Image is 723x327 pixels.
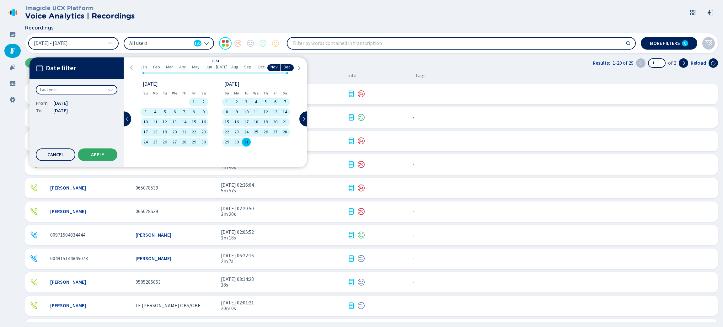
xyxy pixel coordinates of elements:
[347,255,355,262] svg: journal-text
[199,118,208,126] div: Sat Nov 16 2024
[357,137,365,145] svg: icon-emoji-sad
[681,61,686,66] svg: chevron-right
[9,64,16,70] svg: alarm-filled
[261,118,270,126] div: Thu Dec 19 2024
[255,100,257,104] span: 4
[182,120,186,124] span: 14
[192,130,196,134] span: 22
[232,98,242,106] div: Mon Dec 02 2024
[140,65,147,70] span: Jan
[150,128,160,137] div: Mon Nov 18 2024
[172,91,177,95] abbr: Wednesday
[172,130,177,134] span: 20
[4,93,21,107] div: Settings
[189,138,199,147] div: Fri Nov 29 2024
[125,116,130,121] svg: chevron-left
[232,118,242,126] div: Mon Dec 16 2024
[179,118,189,126] div: Thu Nov 14 2024
[242,138,251,147] div: Tue Dec 31 2024
[225,140,229,144] span: 29
[129,40,191,47] span: All users
[30,302,38,309] svg: telephone-outbound
[347,208,355,215] div: Transcription available
[273,130,277,134] span: 27
[160,128,170,137] div: Tue Nov 19 2024
[163,120,167,124] span: 12
[261,128,270,137] div: Thu Dec 26 2024
[30,255,38,262] div: Incoming call
[347,137,355,145] svg: journal-text
[347,137,355,145] div: Transcription available
[245,100,247,104] span: 3
[711,61,716,66] svg: arrow-clockwise
[225,120,229,124] span: 15
[287,38,635,49] input: Filter by words contained in transcription
[413,115,415,120] span: No tags assigned
[30,255,38,262] svg: telephone-inbound
[199,108,208,116] div: Sat Nov 09 2024
[357,161,365,168] div: Negative sentiment
[347,278,355,286] svg: journal-text
[4,44,21,58] div: Recordings
[684,41,686,46] span: 0
[160,138,170,147] div: Tue Nov 26 2024
[236,100,238,104] span: 2
[192,65,200,70] span: May
[357,255,365,262] svg: icon-emoji-neutral
[46,64,76,72] span: Date filter
[251,108,261,116] div: Wed Dec 11 2024
[280,118,290,126] div: Sat Dec 21 2024
[357,184,365,192] div: Negative sentiment
[357,231,365,239] svg: icon-emoji-smile
[244,91,249,95] abbr: Tuesday
[30,278,38,286] div: Outgoing call
[199,98,208,106] div: Sat Nov 02 2024
[202,110,205,114] span: 9
[274,91,277,95] abbr: Friday
[415,73,426,78] span: Tags
[284,100,286,104] span: 7
[283,130,287,134] span: 28
[347,302,355,309] div: Transcription available
[182,91,186,95] abbr: Thursday
[182,140,186,144] span: 28
[283,91,287,95] abbr: Saturday
[357,114,365,121] svg: icon-emoji-smile
[347,302,355,309] svg: journal-text
[143,130,148,134] span: 17
[301,116,306,121] svg: chevron-right
[163,91,167,95] abbr: Tuesday
[347,73,356,78] span: Info
[222,138,232,147] div: Sun Dec 29 2024
[264,120,268,124] span: 19
[413,303,415,308] span: No tags assigned
[357,255,365,262] div: Neutral sentiment
[347,90,355,98] svg: journal-text
[40,87,57,93] span: Last year
[254,110,258,114] span: 11
[347,184,355,192] div: Transcription available
[357,302,365,309] div: Neutral sentiment
[179,138,189,147] div: Thu Nov 28 2024
[251,118,261,126] div: Wed Dec 18 2024
[347,208,355,215] svg: journal-text
[170,118,179,126] div: Wed Nov 13 2024
[222,108,232,116] div: Sun Dec 08 2024
[357,137,365,145] div: Negative sentiment
[30,302,38,309] div: Outgoing call
[296,65,301,70] svg: chevron-right
[357,90,365,98] div: Negative sentiment
[108,41,113,46] svg: chevron-up
[270,65,278,70] span: Nov
[242,128,251,137] div: Tue Dec 24 2024
[199,138,208,147] div: Sat Nov 30 2024
[280,108,290,116] div: Sat Dec 14 2024
[202,100,205,104] span: 2
[347,255,355,262] div: Transcription available
[153,91,158,95] abbr: Monday
[30,208,38,215] div: Outgoing call
[242,108,251,116] div: Tue Dec 10 2024
[270,108,280,116] div: Fri Dec 13 2024
[357,114,365,121] div: Positive sentiment
[347,161,355,168] svg: journal-text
